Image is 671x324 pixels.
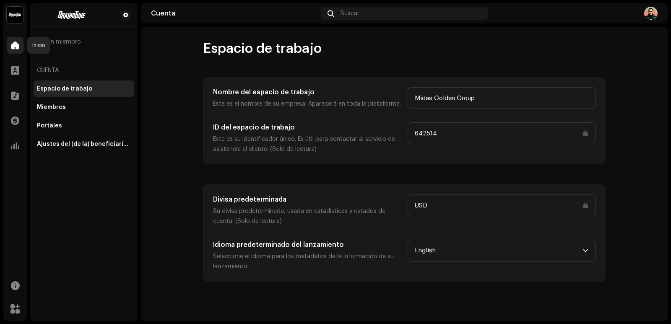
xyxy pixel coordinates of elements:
[213,99,401,109] p: Este es el nombre de su empresa. Aparecerá en toda la plataforma.
[37,141,131,148] div: Ajustes del (de la) beneficiario(a)
[213,134,401,154] p: Este es su identificador único. Es útil para contactar al servicio de asistencia al cliente. (Sol...
[37,86,92,92] div: Espacio de trabajo
[583,240,588,261] div: dropdown trigger
[644,7,658,20] img: edd55da9-51da-496e-869d-8b3af07d46d6
[47,39,81,45] span: Un miembro
[213,87,401,97] h5: Nombre del espacio de trabajo
[34,99,134,116] re-m-nav-item: Miembros
[203,40,322,57] span: Espacio de trabajo
[37,104,66,111] div: Miembros
[34,80,134,97] re-m-nav-item: Espacio de trabajo
[34,60,134,80] re-a-nav-header: Cuenta
[34,37,44,47] img: edd55da9-51da-496e-869d-8b3af07d46d6
[408,122,596,144] input: Escriba algo...
[34,117,134,134] re-m-nav-item: Portales
[213,206,401,226] p: Su divisa predeterminada, usada en estadísticas y estados de cuenta. (Solo de lectura)
[213,122,401,132] h5: ID del espacio de trabajo
[37,122,62,129] div: Portales
[341,10,359,17] span: Buscar
[151,10,317,17] div: Cuenta
[415,240,583,261] span: English
[213,194,401,205] h5: Divisa predeterminada
[408,194,596,216] input: Escriba algo...
[213,240,401,250] h5: Idioma predeterminado del lanzamiento
[213,251,401,272] p: Seleccione el idioma para los metadatos de la información de su lanzamiento
[37,10,107,20] img: 4be5d718-524a-47ed-a2e2-bfbeb4612910
[408,87,596,109] input: Escriba algo...
[34,136,134,153] re-m-nav-item: Ajustes del (de la) beneficiario(a)
[7,7,23,23] img: 10370c6a-d0e2-4592-b8a2-38f444b0ca44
